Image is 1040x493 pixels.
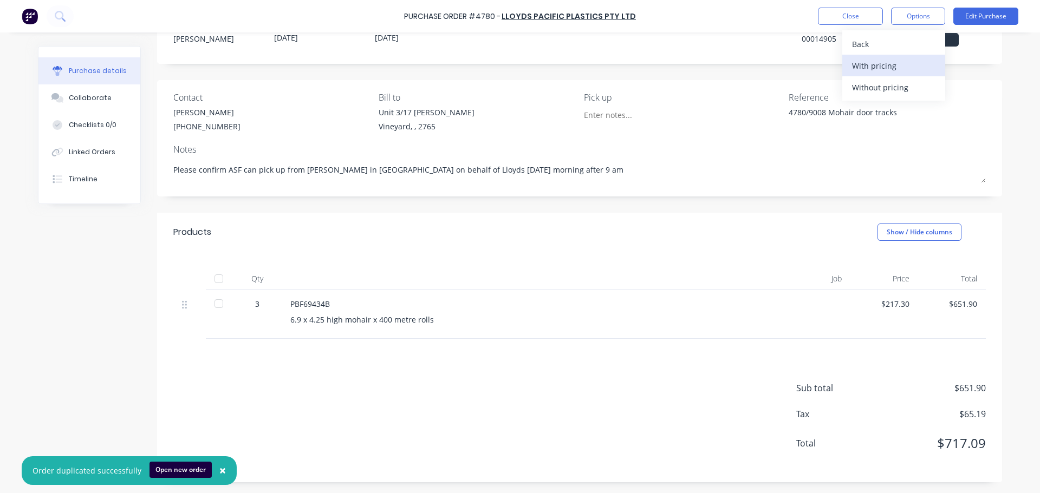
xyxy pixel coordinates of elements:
button: Show / Hide columns [877,224,961,241]
div: Notes [173,143,986,156]
span: Total [796,437,877,450]
div: Reference [789,91,986,104]
div: Price [850,268,918,290]
button: Options [891,8,945,25]
div: [PERSON_NAME] [173,107,240,118]
div: PBF69434B [290,298,760,310]
div: 00014905 [802,33,894,44]
input: Enter notes... [584,107,682,123]
div: 6.9 x 4.25 high mohair x 400 metre rolls [290,314,760,325]
span: $651.90 [877,382,986,395]
span: $65.19 [877,407,986,420]
div: Unit 3/17 [PERSON_NAME] [379,107,474,118]
button: Close [209,458,237,484]
div: Back [852,36,935,52]
textarea: 4780/9008 Mohair door tracks [789,107,924,131]
div: Timeline [69,174,97,184]
div: [PERSON_NAME] [173,33,265,44]
button: Close [818,8,883,25]
textarea: Please confirm ASF can pick up from [PERSON_NAME] in [GEOGRAPHIC_DATA] on behalf of Lloyds [DATE]... [173,159,986,183]
button: Checklists 0/0 [38,111,140,139]
div: Purchase details [69,66,127,76]
div: Job [769,268,850,290]
div: Contact [173,91,370,104]
div: Vineyard, , 2765 [379,121,474,132]
img: Factory [22,8,38,24]
div: Bill to [379,91,576,104]
div: Collaborate [69,93,112,103]
div: Without pricing [852,80,935,95]
div: Linked Orders [69,147,115,157]
div: $217.30 [859,298,909,310]
button: Edit Purchase [953,8,1018,25]
button: Purchase details [38,57,140,84]
button: Collaborate [38,84,140,111]
div: Pick up [584,91,781,104]
a: Lloyds Pacific Plastics Pty Ltd [502,11,636,22]
div: Purchase Order #4780 - [404,11,500,22]
div: Checklists 0/0 [69,120,116,130]
div: With pricing [852,58,935,74]
span: Tax [796,407,877,420]
div: Products [173,226,211,239]
button: Timeline [38,166,140,193]
div: 3 [242,298,273,310]
div: Total [918,268,986,290]
button: Linked Orders [38,139,140,166]
button: Open new order [149,462,212,478]
div: Order duplicated successfully [32,465,141,476]
div: $651.90 [927,298,977,310]
span: $717.09 [877,433,986,453]
span: × [219,463,226,478]
div: [PHONE_NUMBER] [173,121,240,132]
span: Sub total [796,382,877,395]
div: Qty [233,268,282,290]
